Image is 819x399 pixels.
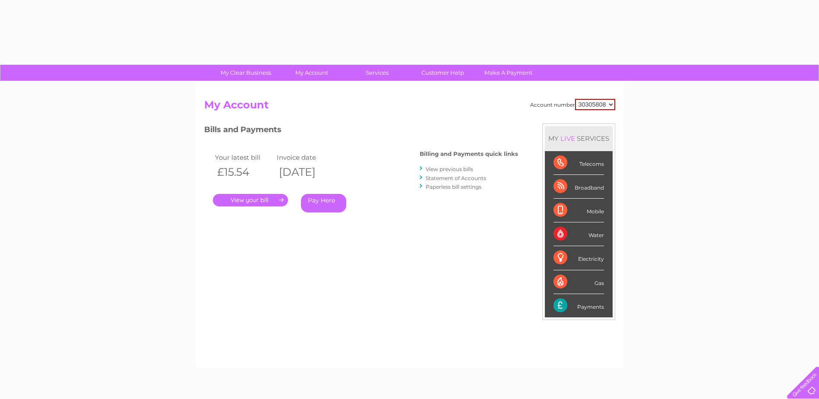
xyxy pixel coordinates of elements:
[530,99,615,110] div: Account number
[301,194,346,212] a: Pay Here
[213,163,275,181] th: £15.54
[426,184,481,190] a: Paperless bill settings
[473,65,544,81] a: Make A Payment
[553,294,604,317] div: Payments
[204,123,518,139] h3: Bills and Payments
[407,65,478,81] a: Customer Help
[553,199,604,222] div: Mobile
[553,270,604,294] div: Gas
[213,194,288,206] a: .
[213,152,275,163] td: Your latest bill
[210,65,281,81] a: My Clear Business
[553,246,604,270] div: Electricity
[342,65,413,81] a: Services
[420,151,518,157] h4: Billing and Payments quick links
[553,222,604,246] div: Water
[559,134,577,142] div: LIVE
[553,151,604,175] div: Telecoms
[545,126,613,151] div: MY SERVICES
[426,175,486,181] a: Statement of Accounts
[204,99,615,115] h2: My Account
[426,166,473,172] a: View previous bills
[553,175,604,199] div: Broadband
[275,163,337,181] th: [DATE]
[276,65,347,81] a: My Account
[275,152,337,163] td: Invoice date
